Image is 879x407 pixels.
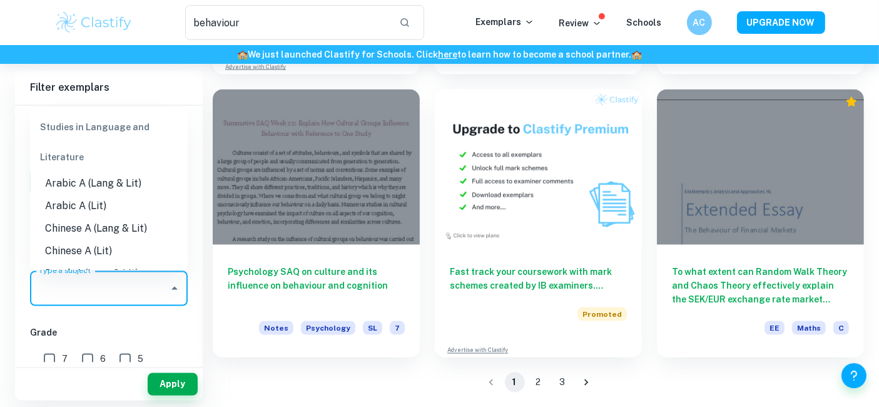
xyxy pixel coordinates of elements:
[301,321,355,335] span: Psychology
[30,326,188,340] h6: Grade
[64,106,94,136] button: IB
[529,373,549,393] button: Go to page 2
[148,373,198,396] button: Apply
[237,49,248,59] span: 🏫
[259,321,293,335] span: Notes
[438,49,457,59] a: here
[54,10,134,35] img: Clastify logo
[687,10,712,35] button: AC
[479,373,598,393] nav: pagination navigation
[692,16,706,29] h6: AC
[30,262,188,285] li: Dutch A (Lang & Lit)
[552,373,572,393] button: Go to page 3
[447,346,508,355] a: Advertise with Clastify
[657,90,864,358] a: To what extent can Random Walk Theory and Chaos Theory effectively explain the SEK/EUR exchange r...
[166,280,183,297] button: Close
[450,265,627,292] h6: Fast track your coursework with mark schemes created by IB examiners. Upgrade now
[476,15,534,29] p: Exemplars
[505,373,525,393] button: page 1
[841,363,866,388] button: Help and Feedback
[62,353,68,366] span: 7
[559,16,602,30] p: Review
[737,11,825,34] button: UPGRADE NOW
[3,48,876,61] h6: We just launched Clastify for Schools. Click to learn how to become a school partner.
[30,240,188,262] li: Chinese A (Lit)
[119,106,153,136] button: College
[30,195,188,217] li: Arabic A (Lit)
[225,63,286,71] a: Advertise with Clastify
[30,172,188,195] li: Arabic A (Lang & Lit)
[363,321,382,335] span: SL
[627,18,662,28] a: Schools
[576,373,596,393] button: Go to next page
[64,106,153,136] div: Filter type choice
[833,321,849,335] span: C
[100,353,106,366] span: 6
[672,265,849,306] h6: To what extent can Random Walk Theory and Chaos Theory effectively explain the SEK/EUR exchange r...
[30,112,188,172] div: Studies in Language and Literature
[228,265,405,306] h6: Psychology SAQ on culture and its influence on behaviour and cognition
[138,353,143,366] span: 5
[39,265,91,276] label: Type a subject
[792,321,826,335] span: Maths
[185,5,390,40] input: Search for any exemplars...
[577,307,627,321] span: Promoted
[213,90,420,358] a: Psychology SAQ on culture and its influence on behaviour and cognitionNotesPsychologySL7
[435,90,642,245] img: Thumbnail
[845,96,858,108] div: Premium
[15,70,203,105] h6: Filter exemplars
[631,49,642,59] span: 🏫
[390,321,405,335] span: 7
[765,321,785,335] span: EE
[30,217,188,240] li: Chinese A (Lang & Lit)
